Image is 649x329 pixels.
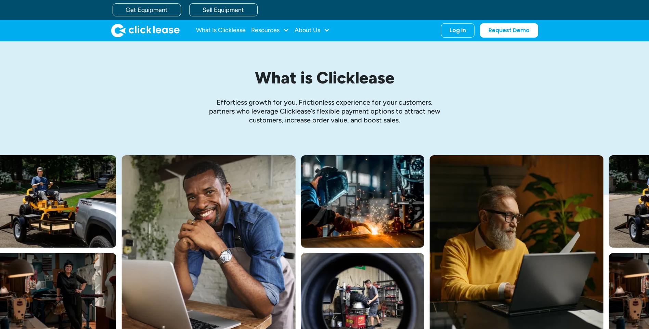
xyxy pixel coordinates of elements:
a: What Is Clicklease [196,24,246,37]
p: Effortless growth ﻿for you. Frictionless experience for your customers. partners who leverage Cli... [205,98,444,124]
div: About Us [295,24,330,37]
a: Get Equipment [113,3,181,16]
a: Sell Equipment [189,3,258,16]
h1: What is Clicklease [164,69,485,87]
img: Clicklease logo [111,24,180,37]
a: home [111,24,180,37]
div: Log In [450,27,466,34]
img: A welder in a large mask working on a large pipe [301,155,424,248]
div: Resources [251,24,289,37]
a: Request Demo [480,23,538,38]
